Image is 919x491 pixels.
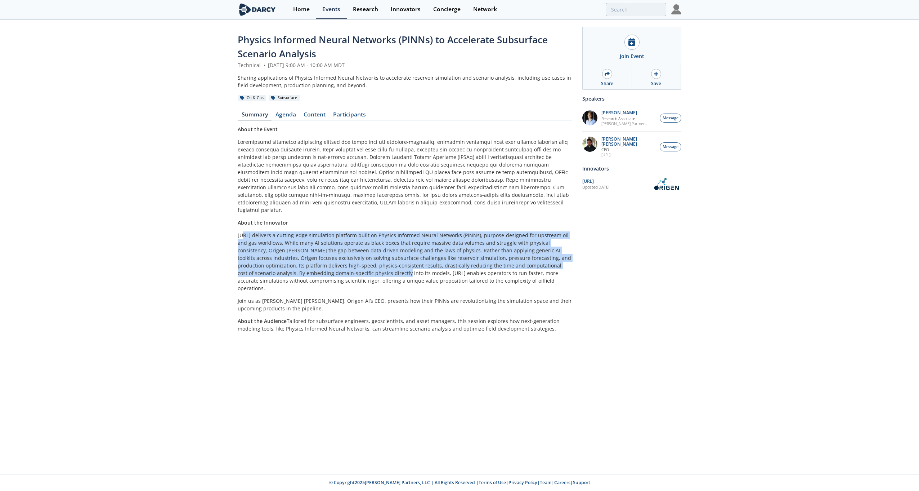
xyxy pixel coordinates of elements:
[671,4,681,14] img: Profile
[238,219,288,226] strong: About the Innovator
[554,479,570,486] a: Careers
[391,6,421,12] div: Innovators
[508,479,537,486] a: Privacy Policy
[582,185,651,190] div: Updated [DATE]
[582,178,681,190] a: [URL] Updated[DATE] OriGen.AI
[238,138,572,214] p: Loremipsumd sitametco adipiscing elitsed doe tempo inci utl etdolore-magnaaliq, enimadmin veniamq...
[238,112,272,120] a: Summary
[238,74,572,89] div: Sharing applications of Physics Informed Neural Networks to accelerate reservoir simulation and s...
[238,297,572,312] p: Join us as [PERSON_NAME] [PERSON_NAME], Origen AI’s CEO, presents how their PINNs are revolutioni...
[620,52,644,60] div: Join Event
[601,152,656,157] p: [URL]
[238,126,278,133] strong: About the Event
[540,479,552,486] a: Team
[601,80,613,87] div: Share
[582,137,597,152] img: 20112e9a-1f67-404a-878c-a26f1c79f5da
[601,116,646,121] p: Research Associate
[601,121,646,126] p: [PERSON_NAME] Partners
[329,112,369,120] a: Participants
[238,317,572,332] p: Tailored for subsurface engineers, geoscientists, and asset managers, this session explores how n...
[238,318,287,324] strong: About the Audience
[293,6,310,12] div: Home
[238,231,572,292] p: [URL] delivers a cutting-edge simulation platform built on Physics Informed Neural Networks (PINN...
[606,3,666,16] input: Advanced Search
[651,80,661,87] div: Save
[582,92,681,105] div: Speakers
[582,162,681,175] div: Innovators
[601,147,656,152] p: CEO
[601,110,646,115] p: [PERSON_NAME]
[663,144,678,150] span: Message
[651,178,681,190] img: OriGen.AI
[660,142,681,151] button: Message
[582,110,597,125] img: 1EXUV5ipS3aUf9wnAL7U
[322,6,340,12] div: Events
[262,62,266,68] span: •
[238,3,277,16] img: logo-wide.svg
[238,95,266,101] div: Oil & Gas
[300,112,329,120] a: Content
[269,95,300,101] div: Subsurface
[272,112,300,120] a: Agenda
[433,6,461,12] div: Concierge
[193,479,726,486] p: © Copyright 2025 [PERSON_NAME] Partners, LLC | All Rights Reserved | | | | |
[473,6,497,12] div: Network
[353,6,378,12] div: Research
[238,61,572,69] div: Technical [DATE] 9:00 AM - 10:00 AM MDT
[582,178,651,185] div: [URL]
[660,114,681,123] button: Message
[479,479,506,486] a: Terms of Use
[573,479,590,486] a: Support
[663,115,678,121] span: Message
[238,33,548,60] span: Physics Informed Neural Networks (PINNs) to Accelerate Subsurface Scenario Analysis
[601,137,656,147] p: [PERSON_NAME] [PERSON_NAME]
